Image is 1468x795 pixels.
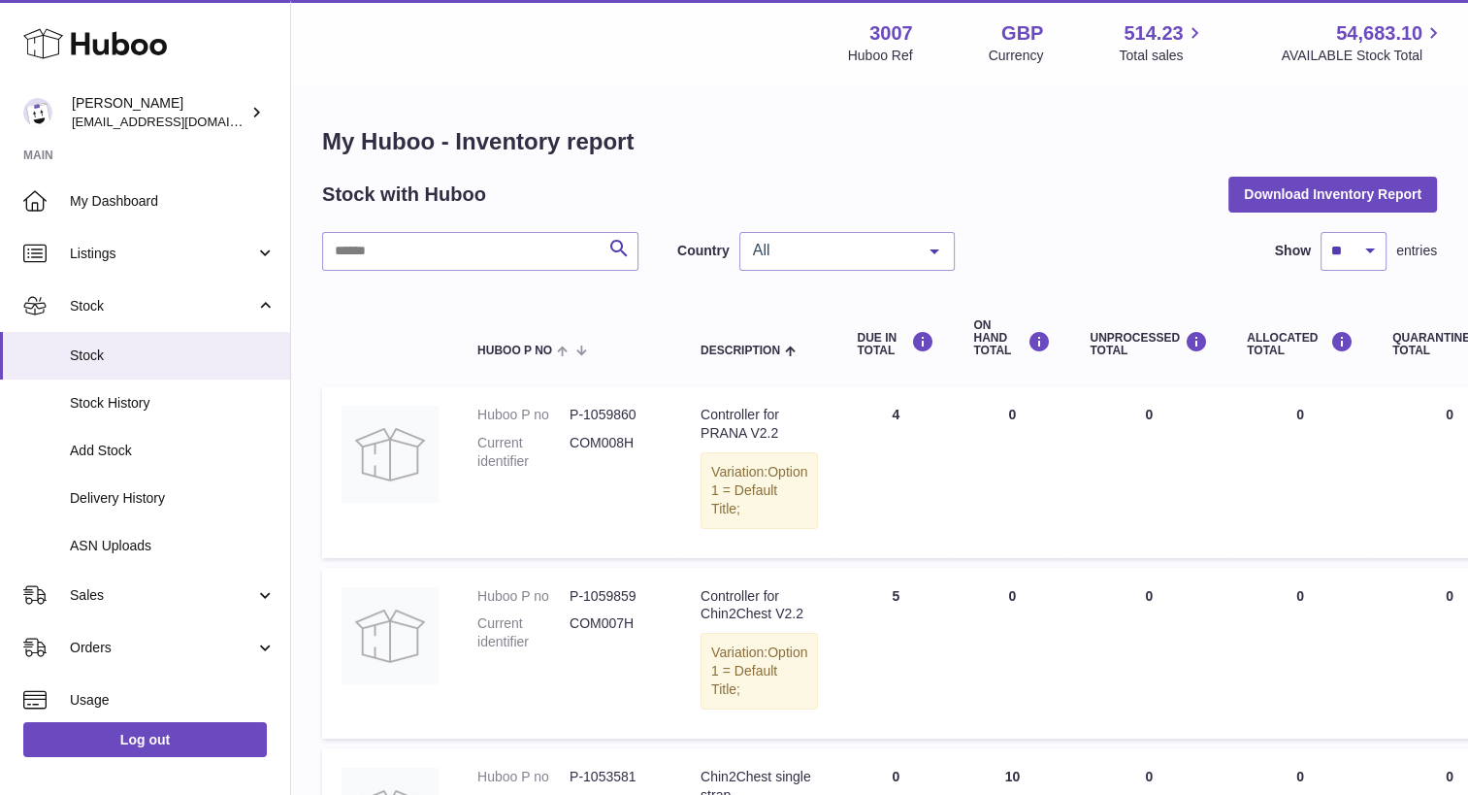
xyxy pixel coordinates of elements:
span: All [748,241,915,260]
dd: P-1059859 [570,587,662,606]
dd: COM007H [570,614,662,651]
label: Show [1275,242,1311,260]
dt: Huboo P no [477,768,570,786]
span: Add Stock [70,442,276,460]
img: product image [342,587,439,684]
span: AVAILABLE Stock Total [1281,47,1445,65]
span: 514.23 [1124,20,1183,47]
span: 0 [1446,769,1453,784]
span: Usage [70,691,276,710]
dt: Huboo P no [477,406,570,424]
a: 54,683.10 AVAILABLE Stock Total [1281,20,1445,65]
img: product image [342,406,439,503]
div: Currency [989,47,1044,65]
span: Stock History [70,394,276,413]
span: Orders [70,639,255,657]
dd: P-1053581 [570,768,662,786]
div: Controller for Chin2Chest V2.2 [701,587,818,624]
dt: Current identifier [477,614,570,651]
span: 0 [1446,407,1453,422]
span: Sales [70,586,255,605]
td: 0 [1227,568,1373,739]
strong: 3007 [869,20,913,47]
span: Stock [70,347,276,365]
div: Variation: [701,452,818,529]
strong: GBP [1001,20,1043,47]
td: 5 [837,568,954,739]
label: Country [677,242,730,260]
h2: Stock with Huboo [322,182,486,208]
td: 0 [954,568,1070,739]
span: Delivery History [70,489,276,508]
div: Huboo Ref [848,47,913,65]
img: bevmay@maysama.com [23,98,52,127]
span: 0 [1446,588,1453,604]
dd: COM008H [570,434,662,471]
span: Huboo P no [477,345,552,357]
div: Variation: [701,633,818,710]
div: Controller for PRANA V2.2 [701,406,818,443]
span: [EMAIL_ADDRESS][DOMAIN_NAME] [72,114,285,129]
span: Description [701,345,780,357]
span: Total sales [1119,47,1205,65]
div: DUE IN TOTAL [857,331,934,357]
span: ASN Uploads [70,537,276,555]
td: 0 [954,386,1070,557]
div: ON HAND Total [973,319,1051,358]
span: Listings [70,245,255,263]
div: [PERSON_NAME] [72,94,246,131]
a: 514.23 Total sales [1119,20,1205,65]
span: Option 1 = Default Title; [711,645,807,697]
td: 4 [837,386,954,557]
a: Log out [23,722,267,757]
div: ALLOCATED Total [1247,331,1354,357]
span: My Dashboard [70,192,276,211]
dd: P-1059860 [570,406,662,424]
h1: My Huboo - Inventory report [322,126,1437,157]
span: 54,683.10 [1336,20,1422,47]
span: Option 1 = Default Title; [711,464,807,516]
dt: Huboo P no [477,587,570,606]
td: 0 [1227,386,1373,557]
div: UNPROCESSED Total [1090,331,1208,357]
td: 0 [1070,568,1227,739]
dt: Current identifier [477,434,570,471]
td: 0 [1070,386,1227,557]
button: Download Inventory Report [1228,177,1437,212]
span: Stock [70,297,255,315]
span: entries [1396,242,1437,260]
